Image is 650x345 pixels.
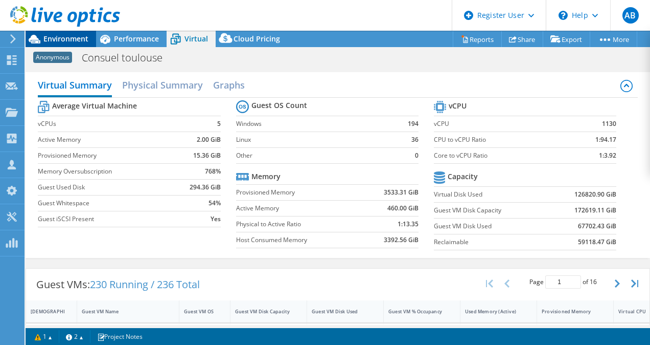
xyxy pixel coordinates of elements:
[38,75,112,97] h2: Virtual Summary
[578,221,616,231] b: 67702.43 GiB
[205,166,221,177] b: 768%
[236,235,361,245] label: Host Consumed Memory
[599,150,616,161] b: 1:3.92
[434,237,549,247] label: Reclaimable
[559,11,568,20] svg: \n
[236,135,394,145] label: Linux
[434,221,549,231] label: Guest VM Disk Used
[28,330,59,343] a: 1
[190,182,221,192] b: 294.36 GiB
[434,150,568,161] label: Core to vCPU Ratio
[411,135,419,145] b: 36
[501,31,543,47] a: Share
[602,119,616,129] b: 1130
[312,308,366,315] div: Guest VM Disk Used
[235,308,290,315] div: Guest VM Disk Capacity
[574,205,616,215] b: 172619.11 GiB
[59,330,90,343] a: 2
[236,203,361,213] label: Active Memory
[590,277,597,286] span: 16
[236,150,394,161] label: Other
[449,101,467,111] b: vCPU
[542,308,596,315] div: Provisioned Memory
[434,119,568,129] label: vCPU
[398,219,419,229] b: 1:13.35
[31,308,60,315] div: [DEMOGRAPHIC_DATA]
[595,135,616,145] b: 1:94.17
[38,198,177,208] label: Guest Whitespace
[236,119,394,129] label: Windows
[434,205,549,215] label: Guest VM Disk Capacity
[251,100,307,111] b: Guest OS Count
[251,171,281,182] b: Memory
[384,187,419,198] b: 3533.31 GiB
[217,119,221,129] b: 5
[52,101,137,111] b: Average Virtual Machine
[38,182,177,192] label: Guest Used Disk
[236,187,361,198] label: Provisioned Memory
[38,214,177,224] label: Guest iSCSI Present
[33,52,72,63] span: Anonymous
[434,189,549,200] label: Virtual Disk Used
[197,135,221,145] b: 2.00 GiB
[82,308,162,315] div: Guest VM Name
[387,203,419,213] b: 460.00 GiB
[590,31,637,47] a: More
[384,235,419,245] b: 3392.56 GiB
[622,7,639,24] span: AB
[38,135,177,145] label: Active Memory
[77,52,178,63] h1: Consuel toulouse
[114,34,159,44] span: Performance
[529,275,597,289] span: Page of
[574,189,616,200] b: 126820.90 GiB
[184,308,213,315] div: Guest VM OS
[578,237,616,247] b: 59118.47 GiB
[208,198,221,208] b: 54%
[43,34,88,44] span: Environment
[434,135,568,145] label: CPU to vCPU Ratio
[26,269,210,300] div: Guest VMs:
[545,275,581,289] input: jump to page
[388,308,443,315] div: Guest VM % Occupancy
[415,150,419,161] b: 0
[618,308,647,315] div: Virtual CPU
[465,308,520,315] div: Used Memory (Active)
[90,330,150,343] a: Project Notes
[448,171,478,182] b: Capacity
[408,119,419,129] b: 194
[543,31,590,47] a: Export
[90,277,200,291] span: 230 Running / 236 Total
[184,34,208,44] span: Virtual
[193,150,221,161] b: 15.36 GiB
[211,214,221,224] b: Yes
[453,31,502,47] a: Reports
[38,166,177,177] label: Memory Oversubscription
[38,150,177,161] label: Provisioned Memory
[122,75,203,95] h2: Physical Summary
[236,219,361,229] label: Physical to Active Ratio
[213,75,245,95] h2: Graphs
[234,34,280,44] span: Cloud Pricing
[38,119,177,129] label: vCPUs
